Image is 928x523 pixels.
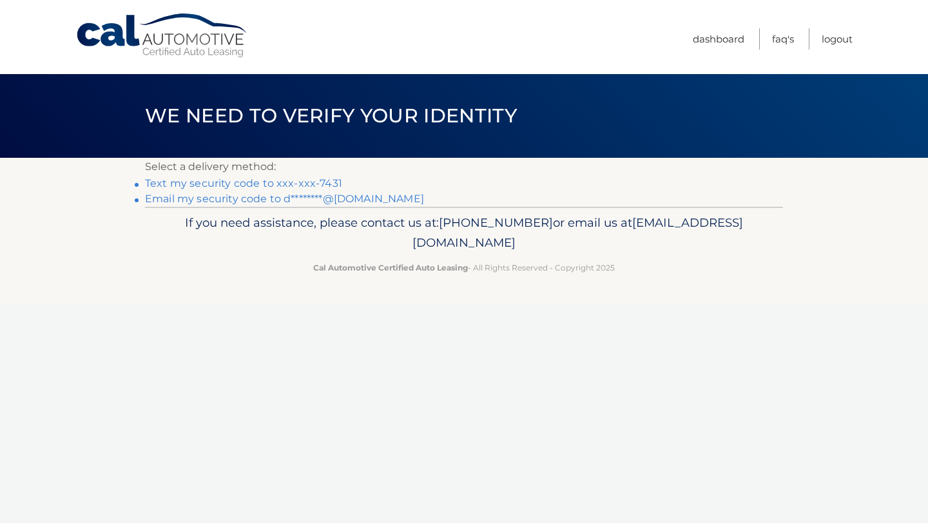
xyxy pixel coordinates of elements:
a: Email my security code to d********@[DOMAIN_NAME] [145,193,424,205]
a: Dashboard [693,28,744,50]
p: - All Rights Reserved - Copyright 2025 [153,261,775,274]
span: [PHONE_NUMBER] [439,215,553,230]
a: FAQ's [772,28,794,50]
p: If you need assistance, please contact us at: or email us at [153,213,775,254]
strong: Cal Automotive Certified Auto Leasing [313,263,468,272]
p: Select a delivery method: [145,158,783,176]
a: Logout [822,28,853,50]
a: Cal Automotive [75,13,249,59]
a: Text my security code to xxx-xxx-7431 [145,177,342,189]
span: We need to verify your identity [145,104,517,128]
